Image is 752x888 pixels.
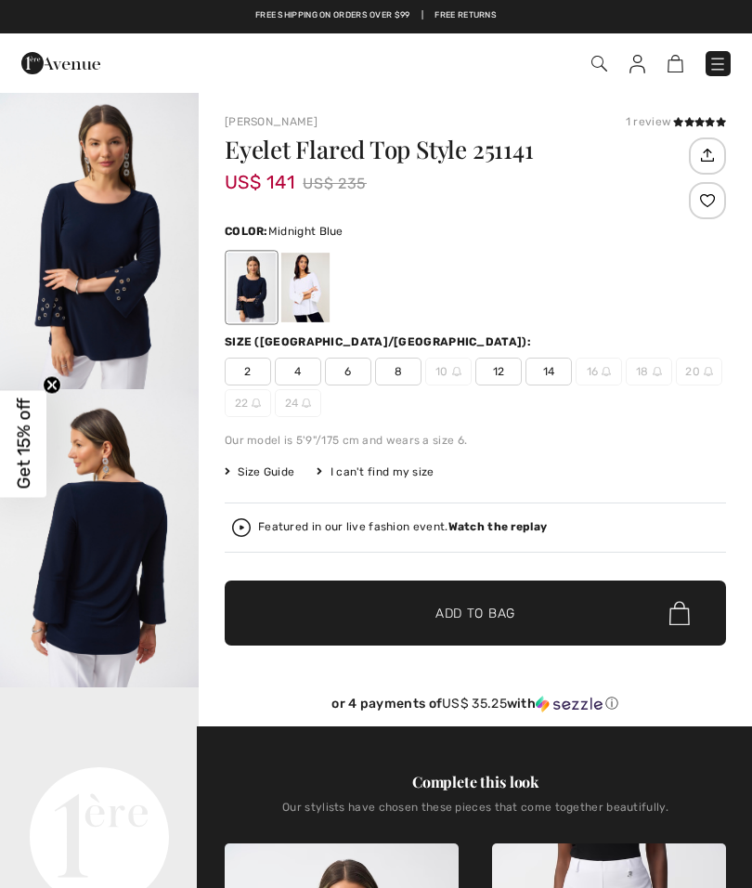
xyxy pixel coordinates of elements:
[225,115,318,128] a: [PERSON_NAME]
[225,801,726,829] div: Our stylists have chosen these pieces that come together beautifully.
[629,55,645,73] img: My Info
[225,432,726,449] div: Our model is 5'9"/175 cm and wears a size 6.
[626,113,726,130] div: 1 review
[536,696,603,712] img: Sezzle
[225,581,726,646] button: Add to Bag
[668,55,683,72] img: Shopping Bag
[225,225,268,238] span: Color:
[21,53,100,71] a: 1ère Avenue
[421,9,423,22] span: |
[281,253,330,322] div: Vanilla 30
[425,358,472,385] span: 10
[626,358,672,385] span: 18
[303,170,367,198] span: US$ 235
[225,464,294,480] span: Size Guide
[576,358,622,385] span: 16
[275,389,321,417] span: 24
[255,9,410,22] a: Free shipping on orders over $99
[225,333,535,350] div: Size ([GEOGRAPHIC_DATA]/[GEOGRAPHIC_DATA]):
[442,696,507,712] span: US$ 35.25
[225,389,271,417] span: 22
[375,358,421,385] span: 8
[43,376,61,395] button: Close teaser
[669,601,690,625] img: Bag.svg
[317,464,434,480] div: I can't find my size
[452,367,461,376] img: ring-m.svg
[692,139,722,171] img: Share
[252,398,261,408] img: ring-m.svg
[448,520,548,533] strong: Watch the replay
[225,137,684,162] h1: Eyelet Flared Top Style 251141
[258,521,547,533] div: Featured in our live fashion event.
[302,398,311,408] img: ring-m.svg
[225,152,295,193] span: US$ 141
[704,367,713,376] img: ring-m.svg
[602,367,611,376] img: ring-m.svg
[232,518,251,537] img: Watch the replay
[525,358,572,385] span: 14
[591,56,607,72] img: Search
[708,55,727,73] img: Menu
[21,45,100,82] img: 1ère Avenue
[225,696,726,712] div: or 4 payments of with
[13,398,34,490] span: Get 15% off
[653,367,662,376] img: ring-m.svg
[676,358,722,385] span: 20
[268,225,344,238] span: Midnight Blue
[225,771,726,793] div: Complete this look
[225,696,726,719] div: or 4 payments ofUS$ 35.25withSezzle Click to learn more about Sezzle
[225,358,271,385] span: 2
[275,358,321,385] span: 4
[227,253,276,322] div: Midnight Blue
[475,358,522,385] span: 12
[325,358,371,385] span: 6
[435,604,515,623] span: Add to Bag
[434,9,497,22] a: Free Returns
